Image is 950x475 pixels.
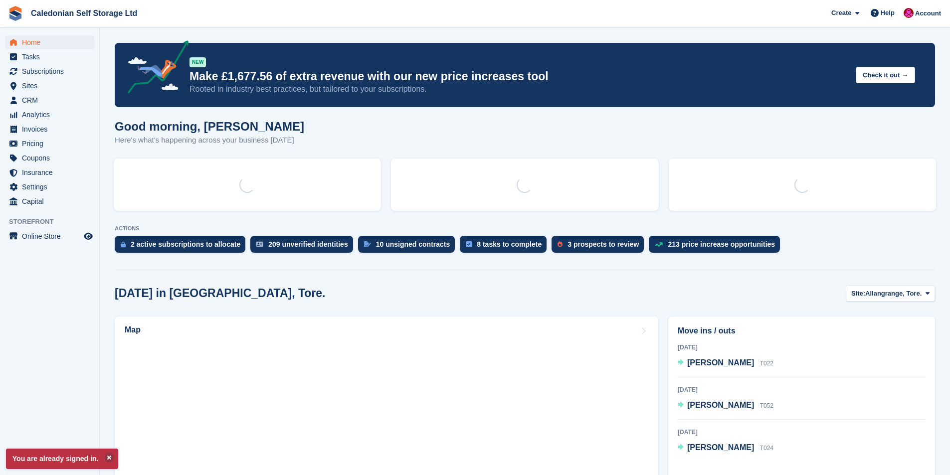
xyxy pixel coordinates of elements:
div: [DATE] [678,428,926,437]
img: contract_signature_icon-13c848040528278c33f63329250d36e43548de30e8caae1d1a13099fd9432cc5.svg [364,241,371,247]
div: 2 active subscriptions to allocate [131,240,240,248]
a: [PERSON_NAME] T022 [678,357,773,370]
a: menu [5,108,94,122]
a: 213 price increase opportunities [649,236,785,258]
div: 3 prospects to review [568,240,639,248]
p: Make £1,677.56 of extra revenue with our new price increases tool [190,69,848,84]
a: Caledonian Self Storage Ltd [27,5,141,21]
a: menu [5,229,94,243]
span: T052 [760,402,773,409]
p: You are already signed in. [6,449,118,469]
div: 10 unsigned contracts [376,240,450,248]
span: Coupons [22,151,82,165]
button: Site: Allangrange, Tore. [846,285,935,302]
div: NEW [190,57,206,67]
h2: Move ins / outs [678,325,926,337]
span: Storefront [9,217,99,227]
a: Preview store [82,230,94,242]
h2: Map [125,325,141,334]
span: Online Store [22,229,82,243]
h1: Good morning, [PERSON_NAME] [115,120,304,133]
img: prospect-51fa495bee0391a8d652442698ab0144808aea92771e9ea1ae160a38d050c398.svg [558,241,563,247]
span: [PERSON_NAME] [687,401,754,409]
span: Site: [851,289,865,299]
span: Account [915,8,941,18]
div: [DATE] [678,343,926,352]
img: stora-icon-8386f47178a22dfd0bd8f6a31ec36ba5ce8667c1dd55bd0f319d3a0aa187defe.svg [8,6,23,21]
img: price_increase_opportunities-93ffe204e8149a01c8c9dc8f82e8f89637d9d84a8eef4429ea346261dce0b2c0.svg [655,242,663,247]
a: menu [5,151,94,165]
a: menu [5,50,94,64]
span: [PERSON_NAME] [687,358,754,367]
img: active_subscription_to_allocate_icon-d502201f5373d7db506a760aba3b589e785aa758c864c3986d89f69b8ff3... [121,241,126,248]
span: [PERSON_NAME] [687,443,754,452]
span: Allangrange, Tore. [865,289,922,299]
a: menu [5,35,94,49]
span: T024 [760,445,773,452]
a: menu [5,64,94,78]
div: 209 unverified identities [268,240,348,248]
a: [PERSON_NAME] T024 [678,442,773,455]
div: 8 tasks to complete [477,240,542,248]
p: Here's what's happening across your business [DATE] [115,135,304,146]
a: menu [5,122,94,136]
span: Tasks [22,50,82,64]
a: 8 tasks to complete [460,236,552,258]
a: 209 unverified identities [250,236,358,258]
span: T022 [760,360,773,367]
a: menu [5,137,94,151]
span: Invoices [22,122,82,136]
span: Insurance [22,165,82,179]
a: menu [5,180,94,194]
span: Create [831,8,851,18]
img: task-75834270c22a3079a89374b754ae025e5fb1db73e45f91037f5363f120a921f8.svg [466,241,472,247]
div: [DATE] [678,385,926,394]
span: Subscriptions [22,64,82,78]
button: Check it out → [856,67,915,83]
a: 3 prospects to review [552,236,649,258]
a: menu [5,93,94,107]
span: Pricing [22,137,82,151]
span: Capital [22,194,82,208]
a: menu [5,194,94,208]
span: Home [22,35,82,49]
div: 213 price increase opportunities [668,240,775,248]
span: Settings [22,180,82,194]
a: menu [5,165,94,179]
a: 10 unsigned contracts [358,236,460,258]
h2: [DATE] in [GEOGRAPHIC_DATA], Tore. [115,287,326,300]
a: [PERSON_NAME] T052 [678,399,773,412]
span: Help [881,8,895,18]
span: Analytics [22,108,82,122]
img: Donald Mathieson [904,8,914,18]
span: CRM [22,93,82,107]
a: 2 active subscriptions to allocate [115,236,250,258]
a: menu [5,79,94,93]
img: price-adjustments-announcement-icon-8257ccfd72463d97f412b2fc003d46551f7dbcb40ab6d574587a9cd5c0d94... [119,40,189,97]
p: ACTIONS [115,225,935,232]
p: Rooted in industry best practices, but tailored to your subscriptions. [190,84,848,95]
span: Sites [22,79,82,93]
img: verify_identity-adf6edd0f0f0b5bbfe63781bf79b02c33cf7c696d77639b501bdc392416b5a36.svg [256,241,263,247]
